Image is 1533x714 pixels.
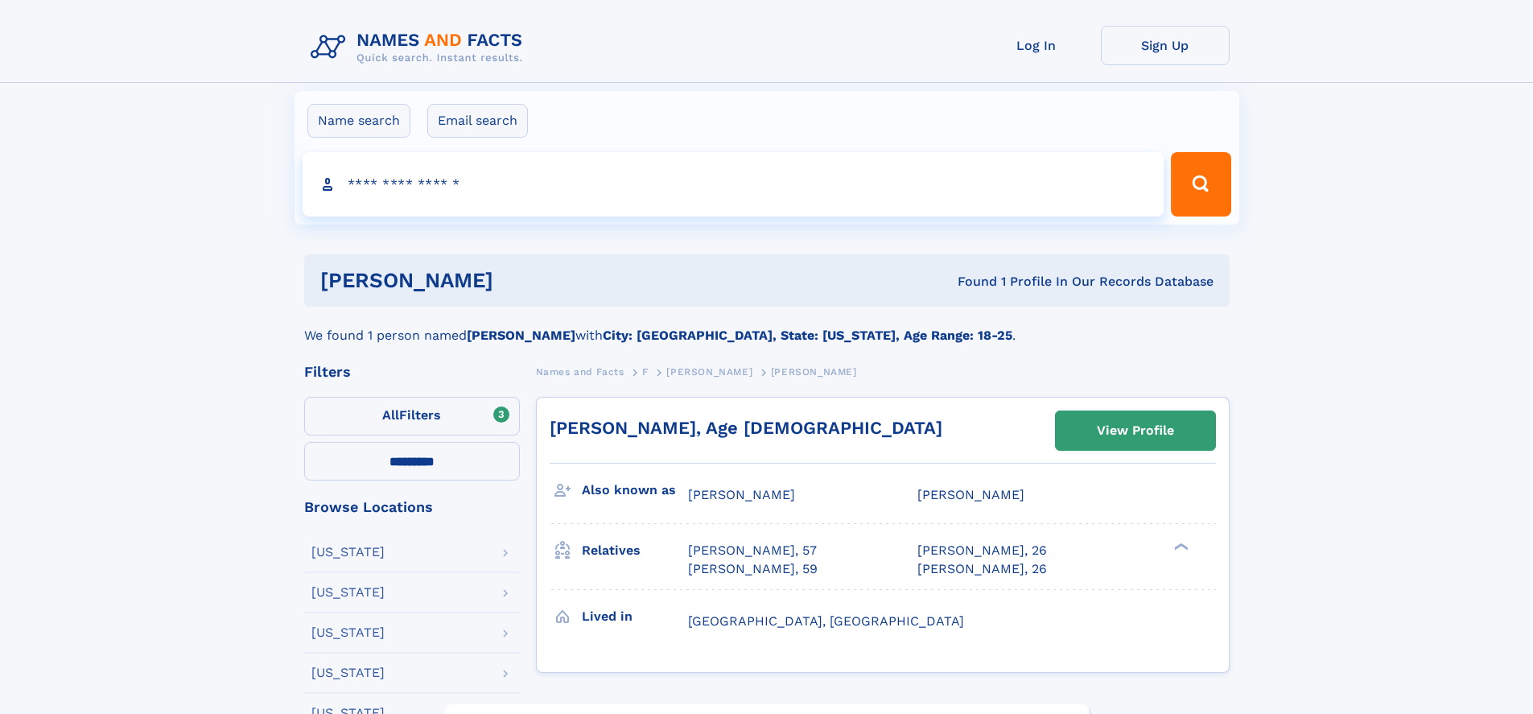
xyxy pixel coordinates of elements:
[304,26,536,69] img: Logo Names and Facts
[666,366,752,378] span: [PERSON_NAME]
[642,366,649,378] span: F
[320,270,726,291] h1: [PERSON_NAME]
[917,542,1047,559] a: [PERSON_NAME], 26
[311,626,385,639] div: [US_STATE]
[688,487,795,502] span: [PERSON_NAME]
[550,418,942,438] a: [PERSON_NAME], Age [DEMOGRAPHIC_DATA]
[311,546,385,559] div: [US_STATE]
[582,477,688,504] h3: Also known as
[688,542,817,559] a: [PERSON_NAME], 57
[771,366,857,378] span: [PERSON_NAME]
[307,104,410,138] label: Name search
[688,560,818,578] a: [PERSON_NAME], 59
[642,361,649,382] a: F
[536,361,624,382] a: Names and Facts
[311,586,385,599] div: [US_STATE]
[427,104,528,138] label: Email search
[666,361,752,382] a: [PERSON_NAME]
[467,328,575,343] b: [PERSON_NAME]
[304,500,520,514] div: Browse Locations
[1097,412,1174,449] div: View Profile
[304,307,1230,345] div: We found 1 person named with .
[917,487,1024,502] span: [PERSON_NAME]
[972,26,1101,65] a: Log In
[582,603,688,630] h3: Lived in
[582,537,688,564] h3: Relatives
[304,365,520,379] div: Filters
[304,397,520,435] label: Filters
[1171,152,1230,217] button: Search Button
[1056,411,1215,450] a: View Profile
[1101,26,1230,65] a: Sign Up
[917,560,1047,578] a: [PERSON_NAME], 26
[311,667,385,679] div: [US_STATE]
[1170,542,1189,552] div: ❯
[688,613,964,629] span: [GEOGRAPHIC_DATA], [GEOGRAPHIC_DATA]
[303,152,1164,217] input: search input
[725,273,1214,291] div: Found 1 Profile In Our Records Database
[603,328,1012,343] b: City: [GEOGRAPHIC_DATA], State: [US_STATE], Age Range: 18-25
[382,407,399,423] span: All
